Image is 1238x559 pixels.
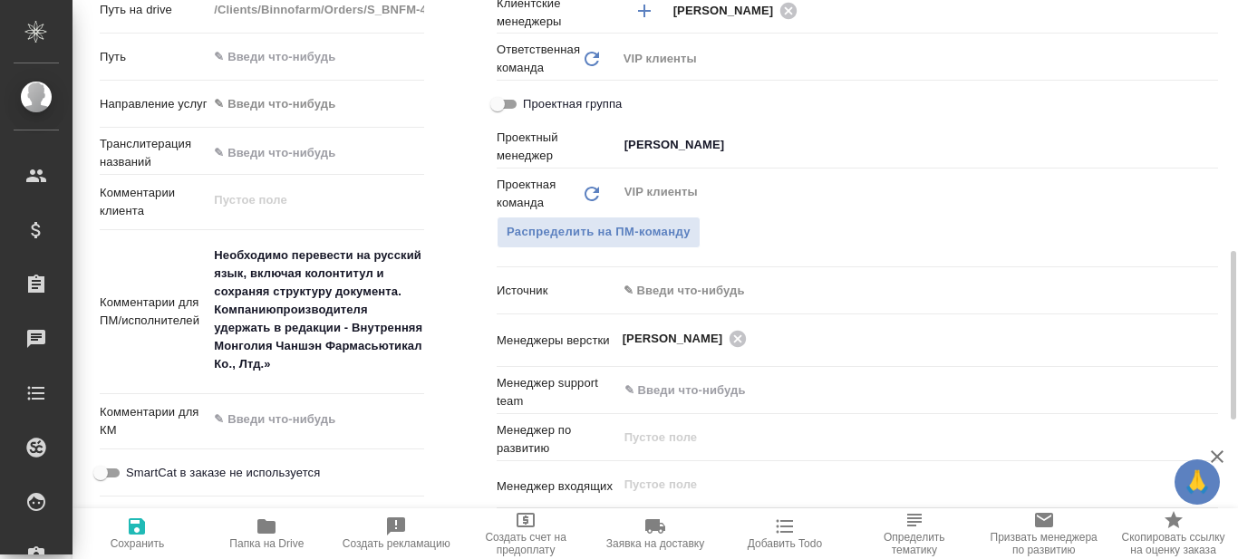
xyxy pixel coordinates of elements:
input: ✎ Введи что-нибудь [208,43,424,70]
button: Создать счет на предоплату [461,508,591,559]
p: Комментарии для ПМ/исполнителей [100,294,208,330]
div: [PERSON_NAME] [623,327,753,350]
p: Комментарии клиента [100,184,208,220]
p: Путь [100,48,208,66]
input: Пустое поле [623,474,1175,496]
div: ✎ Введи что-нибудь [624,282,1196,300]
input: ✎ Введи что-нибудь [623,380,1152,401]
div: ✎ Введи что-нибудь [208,89,424,120]
textarea: Необходимо перевести на русский язык, включая колонтитул и сохраняя структуру документа. Компанию... [208,240,424,380]
button: Open [1208,389,1212,392]
p: Менеджер support team [497,374,617,410]
span: В заказе уже есть ответственный ПМ или ПМ группа [497,217,701,248]
span: Заявка на доставку [606,537,704,550]
p: Ответственная команда [497,41,581,77]
button: Скопировать ссылку на оценку заказа [1108,508,1238,559]
button: Заявка на доставку [591,508,721,559]
button: Open [1208,143,1212,147]
span: [PERSON_NAME] [623,330,734,348]
span: SmartCat в заказе не используется [126,464,320,482]
button: 🙏 [1175,459,1220,505]
p: Путь на drive [100,1,208,19]
p: Менеджер входящих [497,477,617,496]
div: ✎ Введи что-нибудь [617,275,1218,306]
button: Создать рекламацию [332,508,461,559]
p: Проектный менеджер [497,129,617,165]
span: Распределить на ПМ-команду [507,222,691,243]
button: Распределить на ПМ-команду [497,217,701,248]
button: Добавить Todo [720,508,849,559]
span: Определить тематику [860,531,968,556]
div: VIP клиенты [617,43,1218,74]
span: Добавить Todo [748,537,822,550]
span: Создать счет на предоплату [472,531,580,556]
p: Менеджер по развитию [497,421,617,458]
button: Призвать менеджера по развитию [979,508,1108,559]
p: Менеджеры верстки [497,332,617,350]
p: Транслитерация названий [100,135,208,171]
button: Open [1208,337,1212,341]
p: Направление услуг [100,95,208,113]
input: Пустое поле [623,427,1175,448]
span: Скопировать ссылку на оценку заказа [1119,531,1227,556]
p: Проектная команда [497,176,581,212]
div: ✎ Введи что-нибудь [214,95,402,113]
span: Создать рекламацию [343,537,450,550]
input: ✎ Введи что-нибудь [208,140,424,166]
span: Проектная группа [523,95,622,113]
span: 🙏 [1182,463,1213,501]
span: Папка на Drive [229,537,304,550]
p: Комментарии для КМ [100,403,208,439]
button: Папка на Drive [202,508,332,559]
button: Open [1208,9,1212,13]
span: Сохранить [111,537,165,550]
span: [PERSON_NAME] [673,2,785,20]
span: Призвать менеджера по развитию [990,531,1098,556]
button: Определить тематику [849,508,979,559]
button: Сохранить [73,508,202,559]
p: Источник [497,282,617,300]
